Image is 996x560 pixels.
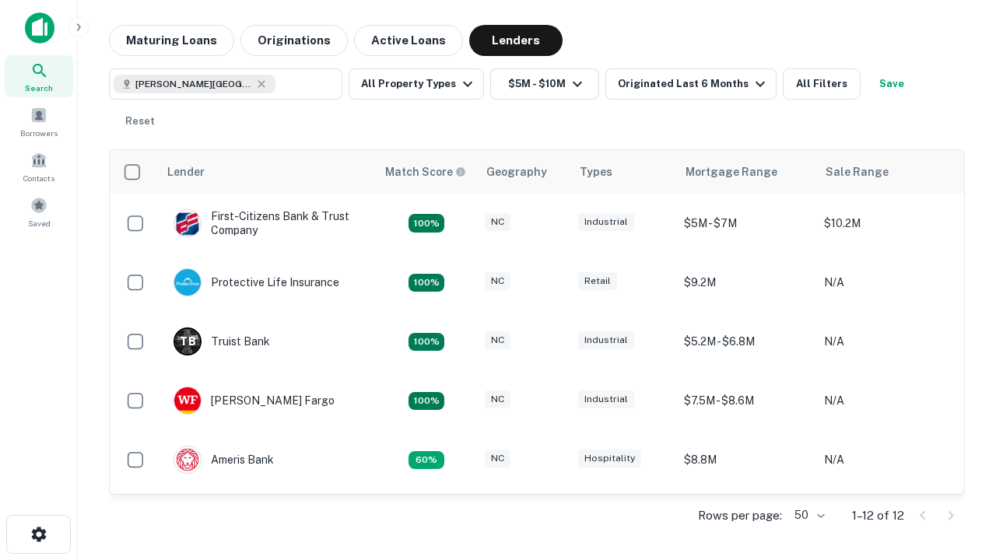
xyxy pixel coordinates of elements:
[174,269,201,296] img: picture
[486,163,547,181] div: Geography
[852,506,904,525] p: 1–12 of 12
[485,272,510,290] div: NC
[25,82,53,94] span: Search
[816,253,956,312] td: N/A
[174,327,270,355] div: Truist Bank
[580,163,612,181] div: Types
[385,163,466,180] div: Capitalize uses an advanced AI algorithm to match your search with the best lender. The match sco...
[385,163,463,180] h6: Match Score
[109,25,234,56] button: Maturing Loans
[676,194,816,253] td: $5M - $7M
[354,25,463,56] button: Active Loans
[676,489,816,548] td: $9.2M
[469,25,563,56] button: Lenders
[409,274,444,292] div: Matching Properties: 2, hasApolloMatch: undefined
[618,75,770,93] div: Originated Last 6 Months
[174,387,201,414] img: picture
[918,436,996,510] iframe: Chat Widget
[783,68,861,100] button: All Filters
[788,504,827,527] div: 50
[826,163,889,181] div: Sale Range
[676,371,816,430] td: $7.5M - $8.6M
[158,150,376,194] th: Lender
[180,334,195,350] p: T B
[409,451,444,470] div: Matching Properties: 1, hasApolloMatch: undefined
[485,450,510,467] div: NC
[578,450,641,467] div: Hospitality
[5,100,73,142] a: Borrowers
[816,150,956,194] th: Sale Range
[816,371,956,430] td: N/A
[578,331,634,349] div: Industrial
[409,214,444,233] div: Matching Properties: 2, hasApolloMatch: undefined
[349,68,484,100] button: All Property Types
[816,430,956,489] td: N/A
[485,213,510,231] div: NC
[867,68,917,100] button: Save your search to get updates of matches that match your search criteria.
[676,150,816,194] th: Mortgage Range
[5,55,73,97] a: Search
[5,191,73,233] a: Saved
[167,163,205,181] div: Lender
[676,312,816,371] td: $5.2M - $6.8M
[676,430,816,489] td: $8.8M
[25,12,54,44] img: capitalize-icon.png
[20,127,58,139] span: Borrowers
[135,77,252,91] span: [PERSON_NAME][GEOGRAPHIC_DATA], [GEOGRAPHIC_DATA]
[409,333,444,352] div: Matching Properties: 3, hasApolloMatch: undefined
[28,217,51,229] span: Saved
[174,209,360,237] div: First-citizens Bank & Trust Company
[409,392,444,411] div: Matching Properties: 2, hasApolloMatch: undefined
[570,150,676,194] th: Types
[240,25,348,56] button: Originations
[578,272,617,290] div: Retail
[174,210,201,236] img: picture
[686,163,777,181] div: Mortgage Range
[115,106,165,137] button: Reset
[23,172,54,184] span: Contacts
[816,312,956,371] td: N/A
[376,150,477,194] th: Capitalize uses an advanced AI algorithm to match your search with the best lender. The match sco...
[578,390,634,408] div: Industrial
[578,213,634,231] div: Industrial
[485,390,510,408] div: NC
[5,145,73,187] a: Contacts
[477,150,570,194] th: Geography
[174,446,274,474] div: Ameris Bank
[174,387,335,415] div: [PERSON_NAME] Fargo
[174,268,339,296] div: Protective Life Insurance
[605,68,777,100] button: Originated Last 6 Months
[816,489,956,548] td: N/A
[676,253,816,312] td: $9.2M
[490,68,599,100] button: $5M - $10M
[174,446,201,473] img: picture
[816,194,956,253] td: $10.2M
[485,331,510,349] div: NC
[698,506,782,525] p: Rows per page:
